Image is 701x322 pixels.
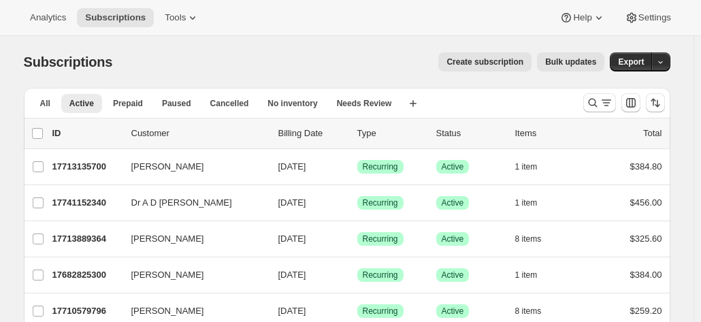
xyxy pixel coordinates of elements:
[515,234,542,244] span: 8 items
[267,98,317,109] span: No inventory
[442,197,464,208] span: Active
[123,192,259,214] button: Dr A D [PERSON_NAME]
[69,98,94,109] span: Active
[52,302,662,321] div: 17710579796[PERSON_NAME][DATE]SuccessRecurringSuccessActive8 items$259.20
[24,54,113,69] span: Subscriptions
[52,304,120,318] p: 17710579796
[52,157,662,176] div: 17713135700[PERSON_NAME][DATE]SuccessRecurringSuccessActive1 item$384.80
[52,229,662,248] div: 17713889364[PERSON_NAME][DATE]SuccessRecurringSuccessActive8 items$325.60
[157,8,208,27] button: Tools
[573,12,591,23] span: Help
[278,306,306,316] span: [DATE]
[515,127,583,140] div: Items
[123,156,259,178] button: [PERSON_NAME]
[618,57,644,67] span: Export
[52,127,120,140] p: ID
[30,12,66,23] span: Analytics
[545,57,596,67] span: Bulk updates
[357,127,425,140] div: Type
[278,127,346,140] p: Billing Date
[646,93,665,112] button: Sort the results
[621,93,640,112] button: Customize table column order and visibility
[131,268,204,282] span: [PERSON_NAME]
[630,234,662,244] span: $325.60
[123,228,259,250] button: [PERSON_NAME]
[515,229,557,248] button: 8 items
[442,161,464,172] span: Active
[52,232,120,246] p: 17713889364
[131,304,204,318] span: [PERSON_NAME]
[278,161,306,172] span: [DATE]
[131,160,204,174] span: [PERSON_NAME]
[617,8,679,27] button: Settings
[337,98,392,109] span: Needs Review
[515,197,538,208] span: 1 item
[515,265,553,285] button: 1 item
[515,157,553,176] button: 1 item
[52,160,120,174] p: 17713135700
[515,306,542,317] span: 8 items
[123,264,259,286] button: [PERSON_NAME]
[52,265,662,285] div: 17682825300[PERSON_NAME][DATE]SuccessRecurringSuccessActive1 item$384.00
[52,193,662,212] div: 17741152340Dr A D [PERSON_NAME][DATE]SuccessRecurringSuccessActive1 item$456.00
[363,306,398,317] span: Recurring
[22,8,74,27] button: Analytics
[40,98,50,109] span: All
[131,196,232,210] span: Dr A D [PERSON_NAME]
[446,57,523,67] span: Create subscription
[363,161,398,172] span: Recurring
[515,193,553,212] button: 1 item
[638,12,671,23] span: Settings
[402,94,424,113] button: Create new view
[363,197,398,208] span: Recurring
[77,8,154,27] button: Subscriptions
[515,161,538,172] span: 1 item
[630,161,662,172] span: $384.80
[643,127,662,140] p: Total
[442,270,464,280] span: Active
[610,52,652,71] button: Export
[630,270,662,280] span: $384.00
[131,232,204,246] span: [PERSON_NAME]
[210,98,249,109] span: Cancelled
[515,302,557,321] button: 8 items
[52,127,662,140] div: IDCustomerBilling DateTypeStatusItemsTotal
[442,234,464,244] span: Active
[363,234,398,244] span: Recurring
[278,270,306,280] span: [DATE]
[278,234,306,244] span: [DATE]
[537,52,604,71] button: Bulk updates
[123,300,259,322] button: [PERSON_NAME]
[162,98,191,109] span: Paused
[551,8,613,27] button: Help
[52,268,120,282] p: 17682825300
[363,270,398,280] span: Recurring
[630,306,662,316] span: $259.20
[630,197,662,208] span: $456.00
[583,93,616,112] button: Search and filter results
[113,98,143,109] span: Prepaid
[165,12,186,23] span: Tools
[442,306,464,317] span: Active
[278,197,306,208] span: [DATE]
[436,127,504,140] p: Status
[85,12,146,23] span: Subscriptions
[438,52,532,71] button: Create subscription
[52,196,120,210] p: 17741152340
[515,270,538,280] span: 1 item
[131,127,267,140] p: Customer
